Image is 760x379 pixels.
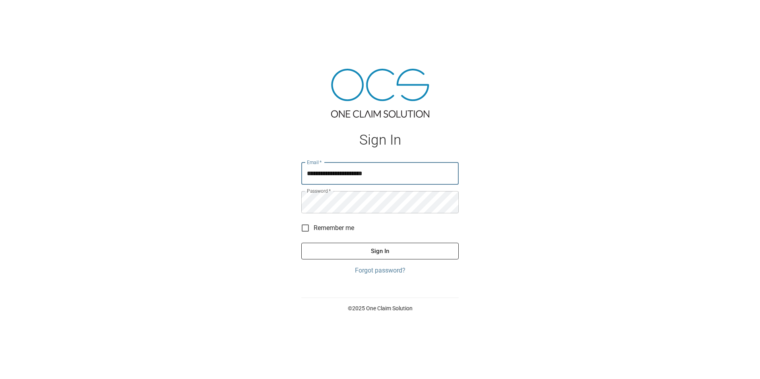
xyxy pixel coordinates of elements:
span: Remember me [314,223,354,233]
img: ocs-logo-tra.png [331,69,429,118]
img: ocs-logo-white-transparent.png [10,5,41,21]
label: Email [307,159,322,166]
h1: Sign In [301,132,459,148]
label: Password [307,188,331,194]
a: Forgot password? [301,266,459,275]
button: Sign In [301,243,459,259]
p: © 2025 One Claim Solution [301,304,459,312]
